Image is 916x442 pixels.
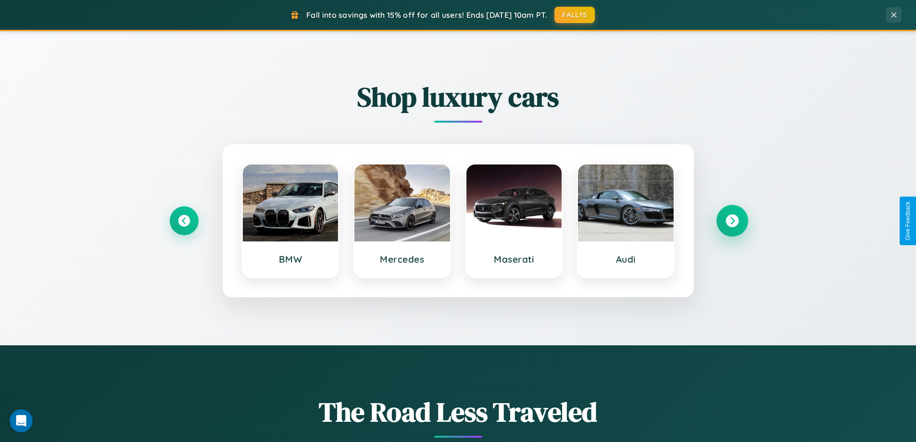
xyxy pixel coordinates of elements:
[554,7,595,23] button: FALL15
[476,253,552,265] h3: Maserati
[170,78,747,115] h2: Shop luxury cars
[252,253,329,265] h3: BMW
[170,393,747,430] h1: The Road Less Traveled
[306,10,547,20] span: Fall into savings with 15% off for all users! Ends [DATE] 10am PT.
[904,202,911,240] div: Give Feedback
[588,253,664,265] h3: Audi
[10,409,33,432] iframe: Intercom live chat
[364,253,440,265] h3: Mercedes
